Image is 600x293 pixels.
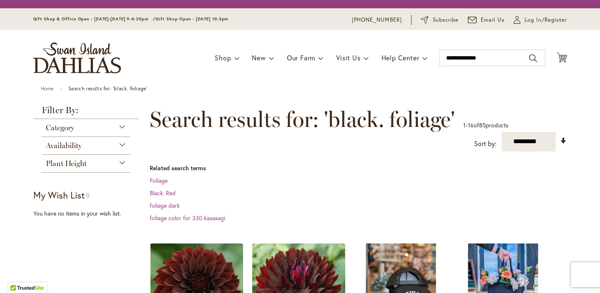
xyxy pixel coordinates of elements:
span: Visit Us [336,53,360,62]
a: foliage dark [150,201,180,209]
span: Category [46,123,74,132]
a: foliage color for 330 kasasagi [150,214,225,222]
dt: Related search terms [150,164,567,172]
a: Foliage [150,176,168,184]
span: Log In/Register [525,16,567,24]
label: Sort by: [474,136,497,151]
a: store logo [33,42,121,73]
span: 85 [479,121,486,129]
span: Gift Shop & Office Open - [DATE]-[DATE] 9-4:30pm / [33,16,156,22]
span: Subscribe [433,16,459,24]
iframe: Launch Accessibility Center [6,263,30,287]
span: Plant Height [46,159,87,168]
span: Our Farm [287,53,315,62]
span: Availability [46,141,82,150]
button: Search [529,52,537,65]
span: Search results for: 'black. foliage' [150,107,455,132]
strong: Search results for: 'black. foliage' [68,85,148,92]
a: Black. Red [150,189,176,197]
span: Gift Shop Open - [DATE] 10-3pm [156,16,228,22]
span: New [252,53,266,62]
p: - of products [463,119,508,132]
span: Email Us [481,16,505,24]
strong: Filter By: [33,106,139,119]
a: [PHONE_NUMBER] [352,16,402,24]
span: 16 [468,121,474,129]
span: 1 [463,121,466,129]
a: Email Us [468,16,505,24]
span: Help Center [382,53,419,62]
div: You have no items in your wish list. [33,209,145,218]
a: Subscribe [421,16,459,24]
a: Home [41,85,54,92]
a: Log In/Register [514,16,567,24]
span: Shop [215,53,231,62]
strong: My Wish List [33,189,85,201]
